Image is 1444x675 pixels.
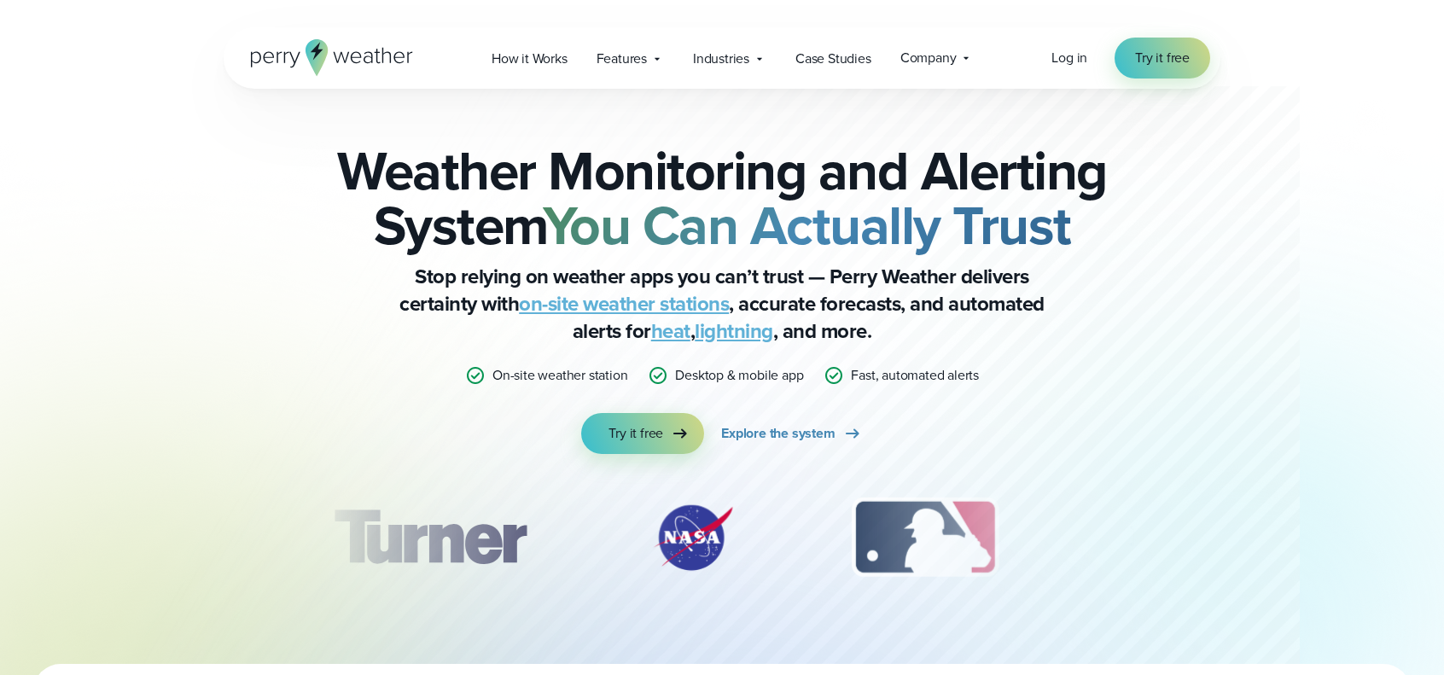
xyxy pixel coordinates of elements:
span: Industries [693,49,749,69]
p: Stop relying on weather apps you can’t trust — Perry Weather delivers certainty with , accurate f... [381,263,1063,345]
div: 1 of 12 [309,495,551,580]
img: Turner-Construction_1.svg [309,495,551,580]
a: Explore the system [721,413,862,454]
span: Case Studies [795,49,871,69]
a: Try it free [581,413,704,454]
a: Case Studies [781,41,886,76]
p: On-site weather station [492,365,627,386]
img: NASA.svg [633,495,753,580]
a: lightning [695,316,773,346]
a: How it Works [477,41,582,76]
span: How it Works [492,49,568,69]
a: heat [651,316,690,346]
strong: You Can Actually Trust [543,185,1071,265]
div: 4 of 12 [1098,495,1234,580]
p: Desktop & mobile app [675,365,803,386]
div: slideshow [309,495,1135,589]
span: Try it free [608,423,663,444]
div: 2 of 12 [633,495,753,580]
span: Try it free [1135,48,1190,68]
a: on-site weather stations [519,288,729,319]
p: Fast, automated alerts [851,365,979,386]
span: Company [900,48,957,68]
a: Try it free [1115,38,1210,79]
img: PGA.svg [1098,495,1234,580]
div: 3 of 12 [835,495,1015,580]
h2: Weather Monitoring and Alerting System [309,143,1135,253]
img: MLB.svg [835,495,1015,580]
a: Log in [1051,48,1087,68]
span: Log in [1051,48,1087,67]
span: Explore the system [721,423,835,444]
span: Features [597,49,647,69]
